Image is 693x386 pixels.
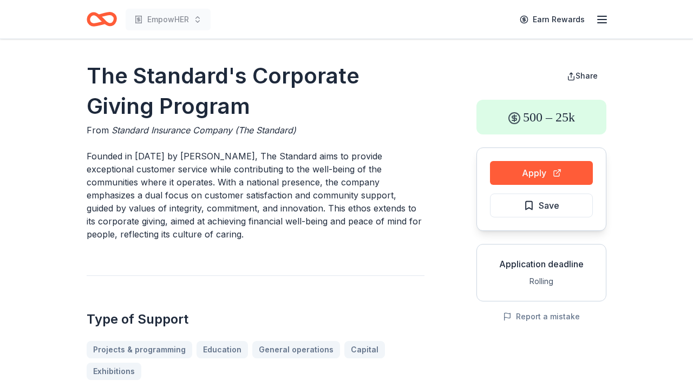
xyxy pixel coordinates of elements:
span: Share [576,71,598,80]
a: Earn Rewards [513,10,591,29]
span: EmpowHER [147,13,189,26]
a: Exhibitions [87,363,141,380]
h1: The Standard's Corporate Giving Program [87,61,424,121]
div: Application deadline [486,258,597,271]
button: Share [558,65,606,87]
a: Projects & programming [87,341,192,358]
a: General operations [252,341,340,358]
h2: Type of Support [87,311,424,328]
div: 500 – 25k [476,100,606,134]
a: Capital [344,341,385,358]
button: Save [490,194,593,217]
a: Education [197,341,248,358]
a: Home [87,7,117,32]
span: Standard Insurance Company (The Standard) [112,125,296,136]
p: Founded in [DATE] by [PERSON_NAME], The Standard aims to provide exceptional customer service whi... [87,150,424,241]
span: Save [539,198,559,213]
div: Rolling [486,275,597,288]
button: EmpowHER [126,9,211,30]
button: Apply [490,161,593,185]
button: Report a mistake [503,310,580,323]
div: From [87,124,424,137]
